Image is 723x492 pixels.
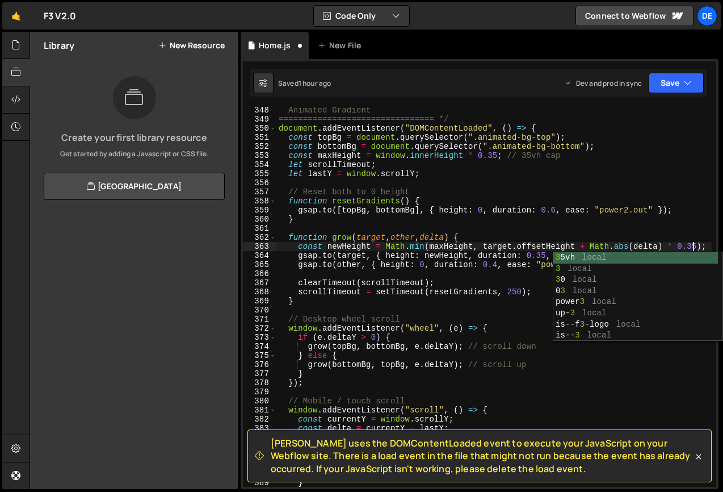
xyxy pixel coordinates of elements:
div: 377 [243,369,276,378]
div: 352 [243,142,276,151]
div: 367 [243,278,276,287]
div: 355 [243,169,276,178]
div: 349 [243,115,276,124]
div: 356 [243,178,276,187]
div: 378 [243,378,276,387]
div: F3 V2.0 [44,9,76,23]
div: 365 [243,260,276,269]
div: 364 [243,251,276,260]
div: 385 [243,442,276,451]
div: 382 [243,415,276,424]
div: 384 [243,433,276,442]
div: 366 [243,269,276,278]
div: 369 [243,297,276,306]
div: 381 [243,406,276,415]
div: 371 [243,315,276,324]
div: 376 [243,360,276,369]
a: Connect to Webflow [575,6,693,26]
div: 370 [243,306,276,315]
a: [GEOGRAPHIC_DATA] [44,173,225,200]
div: 375 [243,351,276,360]
span: [PERSON_NAME] uses the DOMContentLoaded event to execute your JavaScript on your Webflow site. Th... [271,437,693,475]
div: 380 [243,397,276,406]
div: 362 [243,233,276,242]
div: 354 [243,160,276,169]
div: Dev and prod in sync [565,78,642,88]
div: 1 hour ago [299,78,331,88]
div: 360 [243,215,276,224]
a: 🤙 [2,2,30,30]
div: 350 [243,124,276,133]
div: 361 [243,224,276,233]
div: New File [318,40,365,51]
div: 374 [243,342,276,351]
div: 389 [243,478,276,487]
div: 386 [243,451,276,460]
div: 358 [243,197,276,206]
div: Home.js [259,40,291,51]
div: 387 [243,460,276,469]
div: 383 [243,424,276,433]
div: 388 [243,469,276,478]
p: Get started by adding a Javascript or CSS file. [39,149,229,159]
div: 363 [243,242,276,251]
h3: Create your first library resource [39,133,229,142]
div: 368 [243,287,276,297]
button: New Resource [158,41,225,50]
div: 351 [243,133,276,142]
button: Save [649,73,704,93]
div: 359 [243,206,276,215]
div: 357 [243,187,276,197]
button: Code Only [314,6,409,26]
div: 353 [243,151,276,160]
a: De [697,6,717,26]
div: 348 [243,106,276,115]
div: 379 [243,387,276,397]
div: 372 [243,324,276,333]
div: Saved [278,78,331,88]
div: 373 [243,333,276,342]
h2: Library [44,39,74,52]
